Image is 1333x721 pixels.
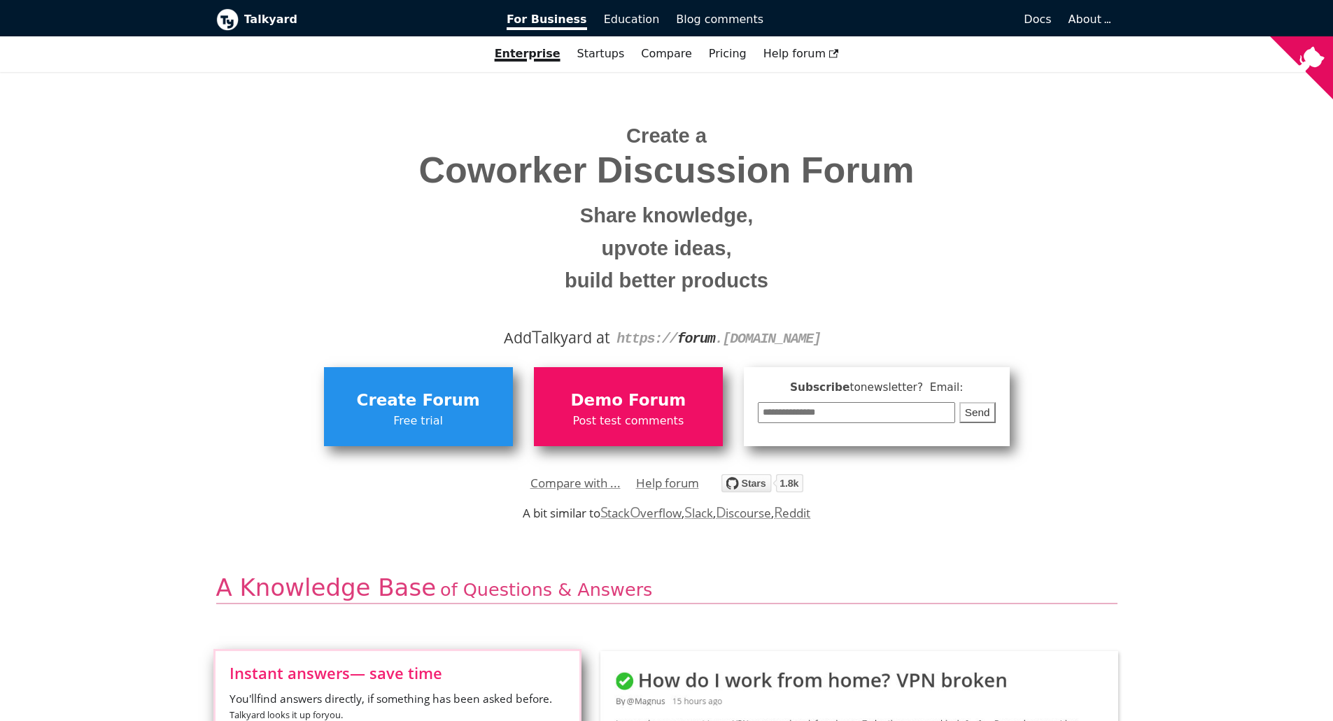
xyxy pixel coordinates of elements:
img: Talkyard logo [216,8,239,31]
a: Enterprise [486,42,569,66]
span: Education [604,13,660,26]
button: Send [959,402,996,424]
a: Discourse [716,505,771,521]
small: Share knowledge, [227,199,1107,232]
a: Pricing [700,42,755,66]
a: StackOverflow [600,505,682,521]
span: Free trial [331,412,506,430]
a: About [1068,13,1109,26]
a: Compare [641,47,692,60]
a: Blog comments [668,8,772,31]
a: Compare with ... [530,473,621,494]
a: Star debiki/talkyard on GitHub [721,476,803,497]
span: to newsletter ? Email: [849,381,963,394]
a: Help forum [755,42,847,66]
a: Help forum [636,473,699,494]
span: O [630,502,641,522]
a: Reddit [774,505,810,521]
span: Coworker Discussion Forum [227,150,1107,190]
h2: A Knowledge Base [216,573,1117,604]
span: S [600,502,608,522]
a: For Business [498,8,595,31]
span: For Business [507,13,587,30]
small: upvote ideas, [227,232,1107,265]
span: Subscribe [758,379,996,397]
a: Docs [772,8,1060,31]
div: Add alkyard at [227,326,1107,350]
span: Create Forum [331,387,506,414]
span: Create a [626,124,707,147]
a: Startups [569,42,633,66]
span: S [684,502,692,522]
span: D [716,502,726,522]
span: T [532,324,542,349]
a: Demo ForumPost test comments [534,367,723,445]
a: Create ForumFree trial [324,367,513,445]
span: R [774,502,783,522]
small: build better products [227,264,1107,297]
span: Blog comments [676,13,763,26]
a: Education [595,8,668,31]
img: talkyard.svg [721,474,803,492]
a: Talkyard logoTalkyard [216,8,488,31]
span: Post test comments [541,412,716,430]
span: Docs [1024,13,1051,26]
span: Demo Forum [541,387,716,414]
code: https:// . [DOMAIN_NAME] [616,331,821,347]
a: Slack [684,505,712,521]
small: Talkyard looks it up for you . [230,708,343,721]
span: Help forum [763,47,839,60]
span: Instant answers — save time [230,665,565,680]
span: of Questions & Answers [440,579,652,600]
b: Talkyard [244,10,488,29]
strong: forum [677,331,715,347]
